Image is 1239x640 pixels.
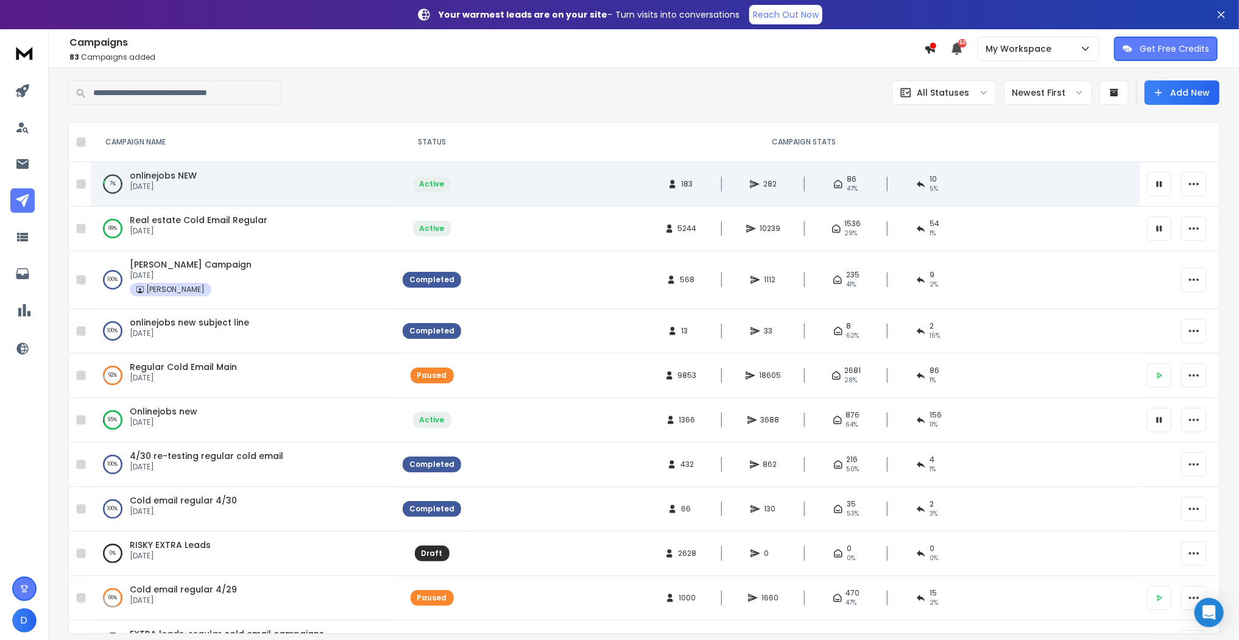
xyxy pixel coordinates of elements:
p: [DATE] [130,462,283,472]
span: 2681 [845,366,861,375]
span: 4 [930,455,934,464]
span: 1 % [930,375,936,385]
a: Onlinejobs new [130,405,197,418]
div: Paused [417,371,447,380]
span: 1536 [845,219,861,229]
span: 62 % [847,331,860,341]
p: – Turn visits into conversations [439,9,740,21]
p: 100 % [108,458,118,471]
span: 2 [930,499,934,509]
span: 1112 [764,275,776,285]
div: Completed [409,275,454,285]
p: Campaigns added [69,52,924,62]
td: 0%RISKY EXTRA Leads[DATE] [91,532,395,576]
span: 2 % [930,598,938,608]
h1: Campaigns [69,35,924,50]
span: 83 [69,52,79,62]
p: [DATE] [130,271,252,280]
p: 95 % [108,414,118,426]
p: 7 % [110,178,116,190]
a: [PERSON_NAME] Campaign [130,258,252,271]
th: STATUS [395,123,468,162]
span: 0 [847,544,852,553]
span: 1660 [761,593,778,603]
p: [DATE] [130,551,211,561]
span: 2 % [930,280,938,290]
span: 13 [681,326,693,336]
span: 50 [958,39,967,48]
a: onlinejobs NEW [130,169,197,182]
span: 10239 [760,224,780,233]
span: 29 % [845,229,858,238]
span: 0 [930,544,934,553]
a: Real estate Cold Email Regular [130,214,267,226]
span: 41 % [846,280,856,290]
span: 10 [930,174,937,184]
span: 0% [847,553,855,563]
span: 216 [847,455,858,464]
p: [DATE] [130,507,237,516]
button: D [12,608,37,633]
span: 3 % [930,509,937,519]
a: Reach Out Now [749,5,822,24]
th: CAMPAIGN STATS [468,123,1140,162]
p: 92 % [108,369,117,382]
p: My Workspace [986,43,1056,55]
p: [DATE] [130,182,197,191]
td: 100%4/30 re-testing regular cold email[DATE] [91,443,395,487]
span: 156 [930,410,942,420]
button: Add New [1145,80,1220,105]
span: 2628 [678,549,696,558]
div: Active [420,179,445,189]
td: 7%onlinejobs NEW[DATE] [91,162,395,207]
span: 33 [764,326,776,336]
span: 66 [681,504,693,514]
th: CAMPAIGN NAME [91,123,395,162]
span: 15 % [930,331,940,341]
span: 35 [847,499,856,509]
span: 1000 [679,593,696,603]
p: [DATE] [130,596,237,605]
div: Completed [409,460,454,469]
button: Newest First [1004,80,1092,105]
div: Paused [417,593,447,603]
a: Cold email regular 4/29 [130,583,237,596]
p: Get Free Credits [1140,43,1209,55]
span: 50 % [847,464,860,474]
span: 9853 [678,371,697,380]
span: 183 [681,179,693,189]
span: 86 [930,366,939,375]
span: 0 [764,549,776,558]
span: 5 % [930,184,938,194]
div: Completed [409,504,454,514]
td: 100%Cold email regular 4/30[DATE] [91,487,395,532]
span: 470 [846,588,860,598]
div: Draft [422,549,443,558]
span: 64 % [846,420,858,430]
p: [PERSON_NAME] [146,285,205,294]
a: EXTRA leads-regular cold email campaigns [130,628,324,640]
td: 99%Real estate Cold Email Regular[DATE] [91,207,395,251]
span: 15 [930,588,937,598]
td: 92%Regular Cold Email Main[DATE] [91,354,395,398]
a: Cold email regular 4/30 [130,494,237,507]
span: 0% [930,553,938,563]
span: 1 % [930,229,936,238]
p: 100 % [108,274,118,286]
span: 18605 [759,371,781,380]
span: 2 [930,321,934,331]
span: 432 [680,460,694,469]
a: onlinejobs new subject line [130,316,249,329]
td: 95%Onlinejobs new[DATE] [91,398,395,443]
span: 4/30 re-testing regular cold email [130,450,283,462]
span: 876 [846,410,860,420]
span: 86 [847,174,856,184]
span: Regular Cold Email Main [130,361,237,373]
